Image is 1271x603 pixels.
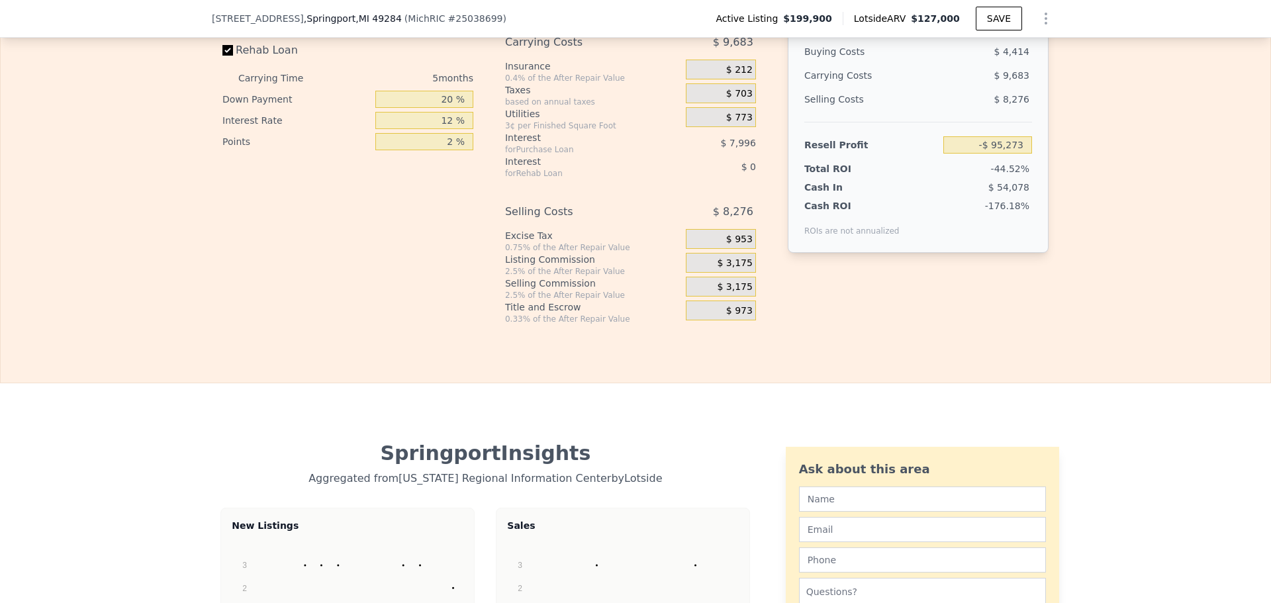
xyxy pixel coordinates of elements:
div: Springport Insights [222,441,749,465]
span: $ 773 [726,112,753,124]
div: Selling Costs [505,200,653,224]
span: $127,000 [911,13,960,24]
div: ROIs are not annualized [804,212,900,236]
div: Down Payment [222,89,370,110]
span: $ 8,276 [713,200,753,224]
span: $ 703 [726,88,753,100]
span: -176.18% [985,201,1029,211]
span: $ 0 [741,162,756,172]
input: Rehab Loan [222,45,233,56]
span: $ 7,996 [720,138,755,148]
span: $ 3,175 [717,257,752,269]
span: $ 9,683 [994,70,1029,81]
span: $ 4,414 [994,46,1029,57]
span: -44.52% [991,163,1029,174]
div: Cash ROI [804,199,900,212]
div: 2.5% of the After Repair Value [505,290,681,301]
div: Points [222,131,370,152]
div: for Rehab Loan [505,168,653,179]
div: Interest [505,155,653,168]
button: Show Options [1033,5,1059,32]
span: # 25038699 [447,13,502,24]
span: $ 973 [726,305,753,317]
input: Phone [799,547,1046,573]
span: $ 54,078 [988,182,1029,193]
div: Cash In [804,181,887,194]
text: 2 [243,584,248,593]
text: 2 [518,584,523,593]
div: Ask about this area [799,460,1046,479]
span: Lotside ARV [854,12,911,25]
span: Active Listing [716,12,783,25]
span: $ 9,683 [713,30,753,54]
text: 3 [518,561,523,570]
div: Sales [507,519,739,532]
div: based on annual taxes [505,97,681,107]
div: Aggregated from [US_STATE] Regional Information Center by Lotside [222,465,749,487]
div: Buying Costs [804,40,938,64]
span: $ 953 [726,234,753,246]
div: Insurance [505,60,681,73]
div: Resell Profit [804,133,938,157]
div: Carrying Time [238,68,324,89]
div: 3¢ per Finished Square Foot [505,120,681,131]
div: 5 months [330,68,473,89]
input: Email [799,517,1046,542]
div: Utilities [505,107,681,120]
div: for Purchase Loan [505,144,653,155]
text: 3 [243,561,248,570]
div: 0.4% of the After Repair Value [505,73,681,83]
div: Selling Commission [505,277,681,290]
input: Name [799,487,1046,512]
div: New Listings [232,519,463,532]
div: Interest Rate [222,110,370,131]
div: Interest [505,131,653,144]
div: Carrying Costs [804,64,887,87]
span: , MI 49284 [355,13,402,24]
span: [STREET_ADDRESS] [212,12,304,25]
span: $ 3,175 [717,281,752,293]
span: $ 8,276 [994,94,1029,105]
span: MichRIC [408,13,445,24]
div: Selling Costs [804,87,938,111]
div: Listing Commission [505,253,681,266]
div: Total ROI [804,162,887,175]
div: Carrying Costs [505,30,653,54]
div: Title and Escrow [505,301,681,314]
div: 2.5% of the After Repair Value [505,266,681,277]
span: , Springport [304,12,402,25]
div: Taxes [505,83,681,97]
span: $ 212 [726,64,753,76]
div: Excise Tax [505,229,681,242]
label: Rehab Loan [222,38,370,62]
button: SAVE [976,7,1022,30]
div: ( ) [404,12,506,25]
div: 0.75% of the After Repair Value [505,242,681,253]
span: $199,900 [783,12,832,25]
div: 0.33% of the After Repair Value [505,314,681,324]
